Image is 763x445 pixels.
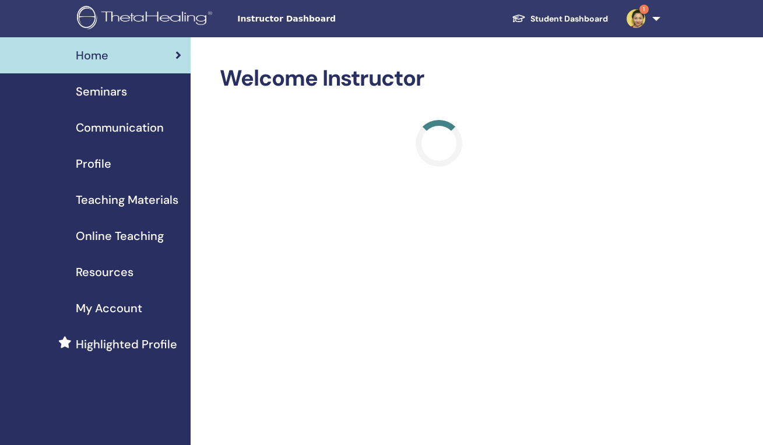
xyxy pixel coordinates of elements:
[76,155,111,172] span: Profile
[237,13,412,25] span: Instructor Dashboard
[639,5,649,14] span: 1
[512,13,526,23] img: graduation-cap-white.svg
[76,47,108,64] span: Home
[76,83,127,100] span: Seminars
[76,335,177,353] span: Highlighted Profile
[220,65,658,92] h2: Welcome Instructor
[502,8,617,30] a: Student Dashboard
[76,299,142,317] span: My Account
[76,119,164,136] span: Communication
[627,9,645,28] img: default.jpg
[76,191,178,209] span: Teaching Materials
[76,227,164,245] span: Online Teaching
[77,6,216,32] img: logo.png
[76,263,133,281] span: Resources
